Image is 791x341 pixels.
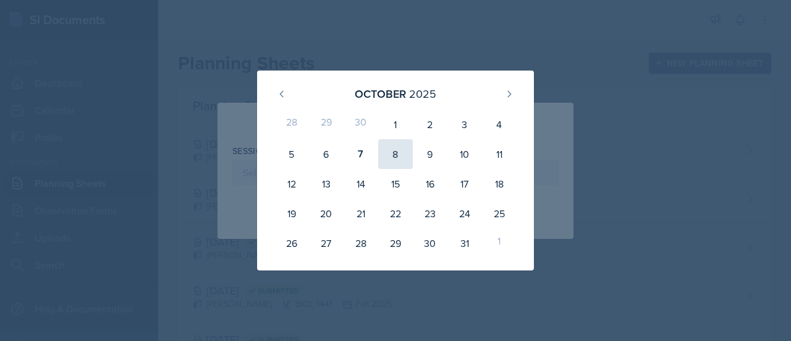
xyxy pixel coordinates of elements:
[309,228,344,258] div: 27
[378,228,413,258] div: 29
[447,169,482,199] div: 17
[447,139,482,169] div: 10
[274,110,309,139] div: 28
[309,199,344,228] div: 20
[413,199,447,228] div: 23
[447,110,482,139] div: 3
[274,139,309,169] div: 5
[378,139,413,169] div: 8
[447,199,482,228] div: 24
[309,169,344,199] div: 13
[378,199,413,228] div: 22
[482,199,517,228] div: 25
[344,139,378,169] div: 7
[344,228,378,258] div: 28
[409,85,436,102] div: 2025
[482,228,517,258] div: 1
[482,139,517,169] div: 11
[274,199,309,228] div: 19
[378,169,413,199] div: 15
[413,139,447,169] div: 9
[344,110,378,139] div: 30
[355,85,406,102] div: October
[413,228,447,258] div: 30
[274,228,309,258] div: 26
[344,169,378,199] div: 14
[447,228,482,258] div: 31
[309,110,344,139] div: 29
[413,169,447,199] div: 16
[413,110,447,139] div: 2
[482,169,517,199] div: 18
[274,169,309,199] div: 12
[378,110,413,139] div: 1
[309,139,344,169] div: 6
[482,110,517,139] div: 4
[344,199,378,228] div: 21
